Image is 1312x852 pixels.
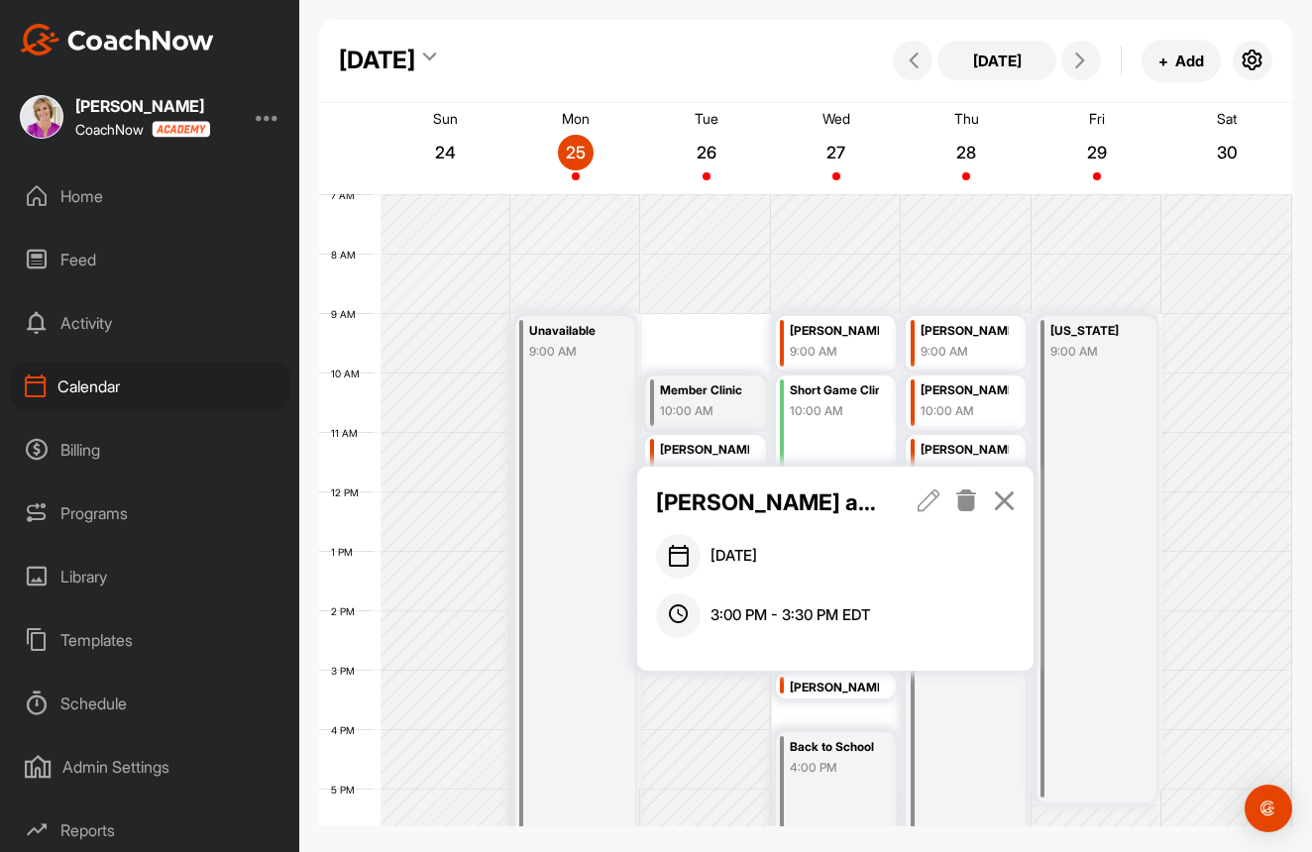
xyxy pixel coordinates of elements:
[11,362,290,411] div: Calendar
[1142,40,1221,82] button: +Add
[660,379,749,402] div: Member Clinic
[954,110,979,127] p: Thu
[1079,143,1115,162] p: 29
[152,121,210,138] img: CoachNow acadmey
[790,677,879,699] div: [PERSON_NAME] and
[11,298,290,348] div: Activity
[689,143,724,162] p: 26
[433,110,458,127] p: Sun
[921,402,1010,420] div: 10:00 AM
[1032,103,1161,194] a: August 29, 2025
[319,368,380,379] div: 10 AM
[1089,110,1105,127] p: Fri
[790,736,879,759] div: Back to School
[660,402,749,420] div: 10:00 AM
[11,552,290,601] div: Library
[319,427,378,439] div: 11 AM
[790,402,879,420] div: 10:00 AM
[75,98,210,114] div: [PERSON_NAME]
[529,343,618,361] div: 9:00 AM
[319,724,375,736] div: 4 PM
[1050,343,1140,361] div: 9:00 AM
[771,103,901,194] a: August 27, 2025
[1217,110,1237,127] p: Sat
[20,95,63,139] img: square_0ad4dbd90f894203f4f11757b94b14cc.jpg
[656,485,879,519] p: [PERSON_NAME] and
[11,679,290,728] div: Schedule
[319,546,373,558] div: 1 PM
[790,320,879,343] div: [PERSON_NAME]
[660,439,749,462] div: [PERSON_NAME]
[319,308,376,320] div: 9 AM
[319,665,375,677] div: 3 PM
[319,189,375,201] div: 7 AM
[510,103,640,194] a: August 25, 2025
[921,320,1010,343] div: [PERSON_NAME]
[937,41,1056,80] button: [DATE]
[11,235,290,284] div: Feed
[11,171,290,221] div: Home
[319,249,376,261] div: 8 AM
[711,604,870,627] span: 3:00 PM - 3:30 PM EDT
[1245,785,1292,832] div: Open Intercom Messenger
[822,110,850,127] p: Wed
[921,343,1010,361] div: 9:00 AM
[319,605,375,617] div: 2 PM
[319,784,375,796] div: 5 PM
[790,343,879,361] div: 9:00 AM
[20,24,214,55] img: CoachNow
[902,103,1032,194] a: August 28, 2025
[428,143,464,162] p: 24
[1162,103,1292,194] a: August 30, 2025
[319,486,379,498] div: 12 PM
[790,379,879,402] div: Short Game Clinic
[1158,51,1168,71] span: +
[558,143,594,162] p: 25
[11,742,290,792] div: Admin Settings
[921,379,1010,402] div: [PERSON_NAME]
[660,462,749,479] div: 11:00 AM
[948,143,984,162] p: 28
[11,615,290,665] div: Templates
[695,110,718,127] p: Tue
[11,425,290,475] div: Billing
[711,545,757,568] span: [DATE]
[921,462,1010,479] div: 11:00 AM
[819,143,854,162] p: 27
[921,439,1010,462] div: [PERSON_NAME]
[11,488,290,538] div: Programs
[790,759,879,777] div: 4:00 PM
[641,103,771,194] a: August 26, 2025
[339,43,415,78] div: [DATE]
[1050,320,1140,343] div: [US_STATE]
[529,320,618,343] div: Unavailable
[1209,143,1245,162] p: 30
[562,110,590,127] p: Mon
[75,121,210,138] div: CoachNow
[381,103,510,194] a: August 24, 2025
